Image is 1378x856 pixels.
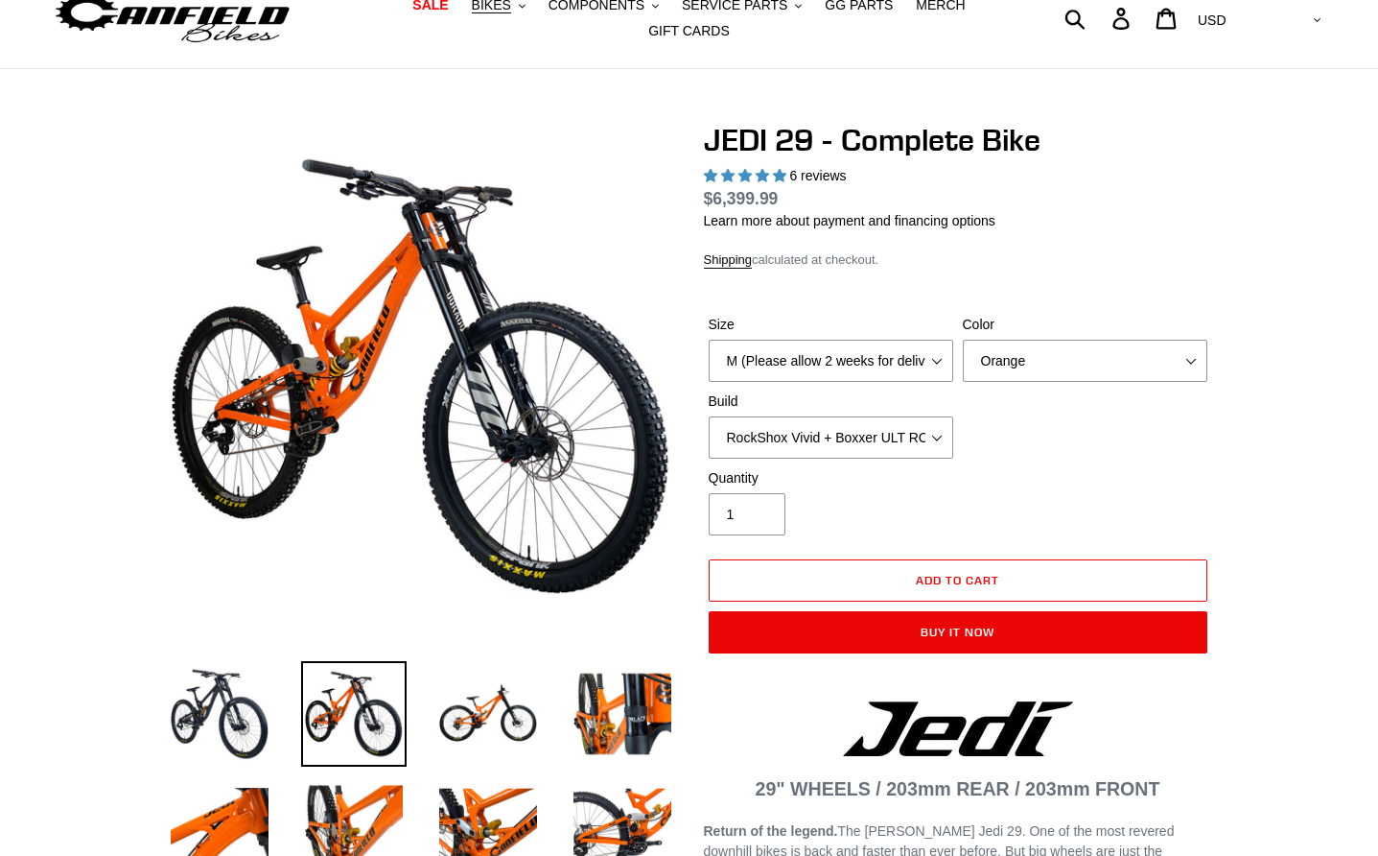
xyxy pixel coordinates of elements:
[639,18,739,44] a: GIFT CARDS
[704,122,1212,158] h1: JEDI 29 - Complete Bike
[704,252,753,269] a: Shipping
[709,559,1207,602] button: Add to cart
[704,168,790,183] span: 5.00 stars
[789,168,846,183] span: 6 reviews
[648,23,730,39] span: GIFT CARDS
[756,778,1160,799] strong: 29" WHEELS / 203mm REAR / 203mm FRONT
[435,661,541,767] img: Load image into Gallery viewer, JEDI 29 - Complete Bike
[704,213,995,228] a: Learn more about payment and financing options
[704,250,1212,270] div: calculated at checkout.
[167,661,272,767] img: Load image into Gallery viewer, JEDI 29 - Complete Bike
[963,315,1207,335] label: Color
[709,468,953,488] label: Quantity
[709,392,953,412] label: Build
[704,823,838,839] strong: Return of the legend.
[171,126,671,627] img: JEDI 29 - Complete Bike
[570,661,675,767] img: Load image into Gallery viewer, JEDI 29 - Complete Bike
[301,661,407,767] img: Load image into Gallery viewer, JEDI 29 - Complete Bike
[704,189,779,208] span: $6,399.99
[709,611,1207,654] button: Buy it now
[843,701,1073,756] img: Jedi Logo
[916,573,999,587] span: Add to cart
[709,315,953,335] label: Size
